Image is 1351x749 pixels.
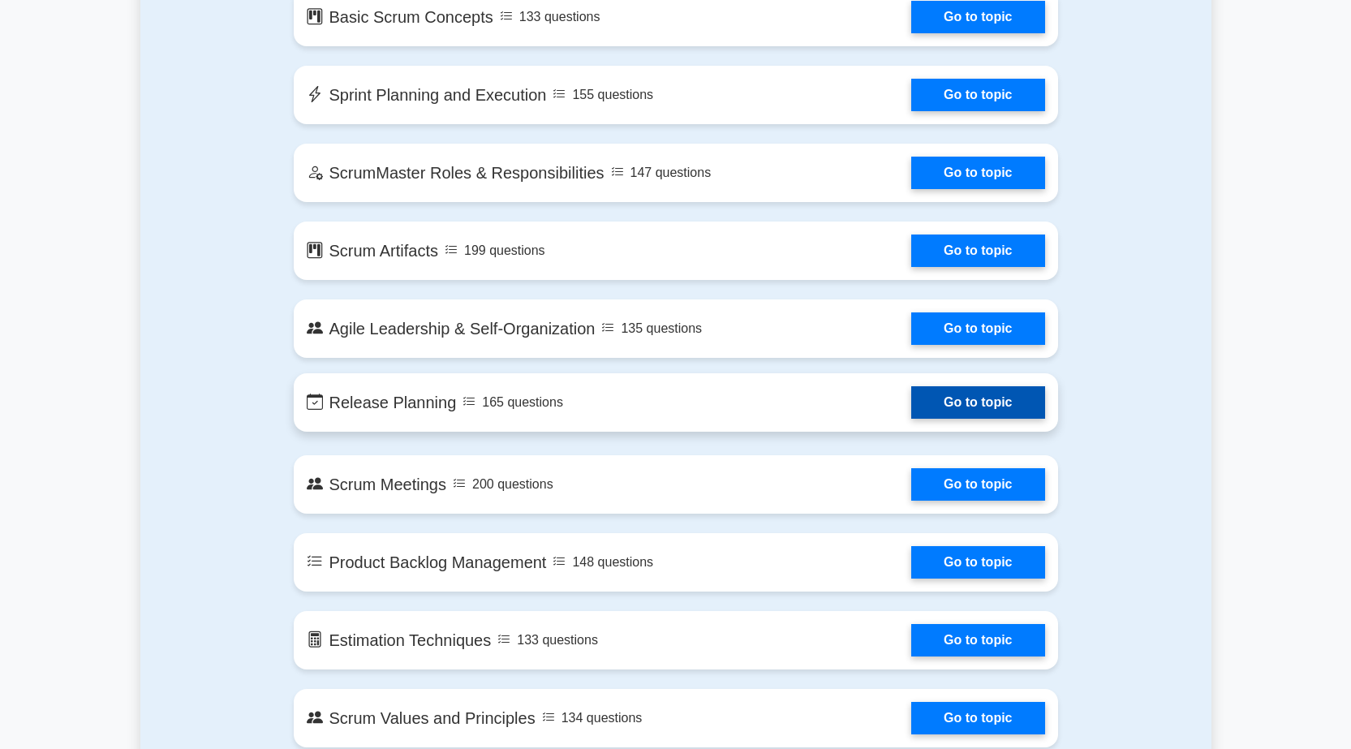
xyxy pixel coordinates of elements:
a: Go to topic [911,79,1044,111]
a: Go to topic [911,235,1044,267]
a: Go to topic [911,312,1044,345]
a: Go to topic [911,386,1044,419]
a: Go to topic [911,157,1044,189]
a: Go to topic [911,546,1044,579]
a: Go to topic [911,702,1044,734]
a: Go to topic [911,1,1044,33]
a: Go to topic [911,468,1044,501]
a: Go to topic [911,624,1044,656]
